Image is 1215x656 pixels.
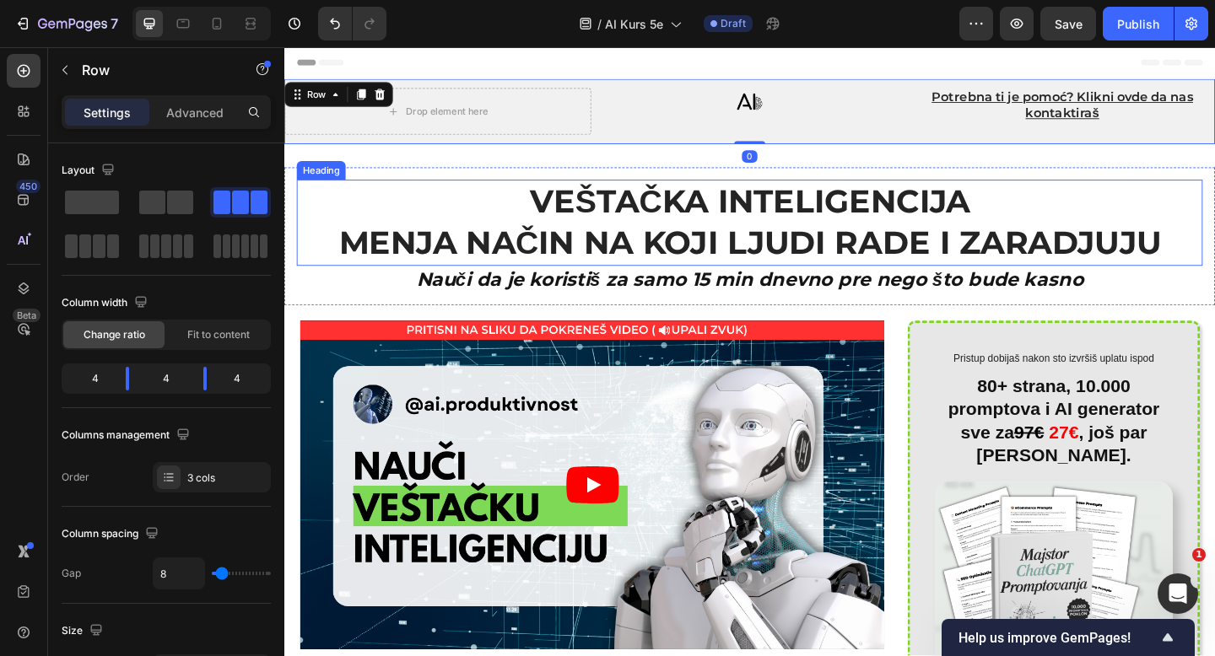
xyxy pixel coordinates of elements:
div: Publish [1117,15,1159,33]
p: Settings [84,104,131,121]
button: Publish [1103,7,1174,40]
p: Pristup dobijaš nakon sto izvršiš uplatu ispod [709,332,964,347]
span: / [597,15,602,33]
div: Column spacing [62,523,162,546]
div: 4 [143,367,190,390]
span: Draft [721,16,746,31]
div: Rich Text Editor. Editing area: main [13,238,999,267]
div: Heading [17,126,63,142]
iframe: Intercom live chat [1158,573,1198,614]
div: 450 [16,180,40,193]
button: Play [306,456,364,497]
span: Help us improve GemPages! [958,630,1158,646]
s: 97€ [794,408,826,430]
div: Order [62,470,89,485]
div: Row [21,44,49,59]
h2: 80+ strana, 10.000 promptova i AI generator sve za , još par [PERSON_NAME]. [707,355,966,460]
span: 27€ [831,408,863,430]
span: AI Kurs 5e [605,15,663,33]
div: 3 cols [187,470,267,486]
div: Column width [62,292,151,315]
p: Row [82,60,225,80]
div: Undo/Redo [318,7,386,40]
div: Beta [13,309,40,322]
span: Save [1055,17,1083,31]
p: Advanced [166,104,224,121]
input: Auto [154,558,204,589]
p: Nauči da je koristiš za samo 15 min dnevno pre nego što bude kasno [15,239,997,266]
button: Save [1040,7,1096,40]
div: Gap [62,566,81,581]
div: 4 [65,367,112,390]
div: Size [62,620,106,643]
span: Change ratio [84,327,145,342]
iframe: Design area [284,47,1215,656]
p: VEŠTAČKA INTELIGENCIJA MENJA NAČIN NA KOJI LJUDI RADE I ZARADJUJU [15,146,997,236]
span: 1 [1192,548,1206,562]
div: Columns management [62,424,193,447]
span: Fit to content [187,327,250,342]
div: Layout [62,159,118,182]
div: 4 [220,367,267,390]
button: 7 [7,7,126,40]
div: 0 [498,112,515,126]
a: Potrebna ti je pomoć? Klikni ovde da nas kontaktiraš [704,46,988,80]
p: 7 [111,13,118,34]
button: Show survey - Help us improve GemPages! [958,627,1178,648]
h1: Rich Text Editor. Editing area: main [13,144,999,238]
